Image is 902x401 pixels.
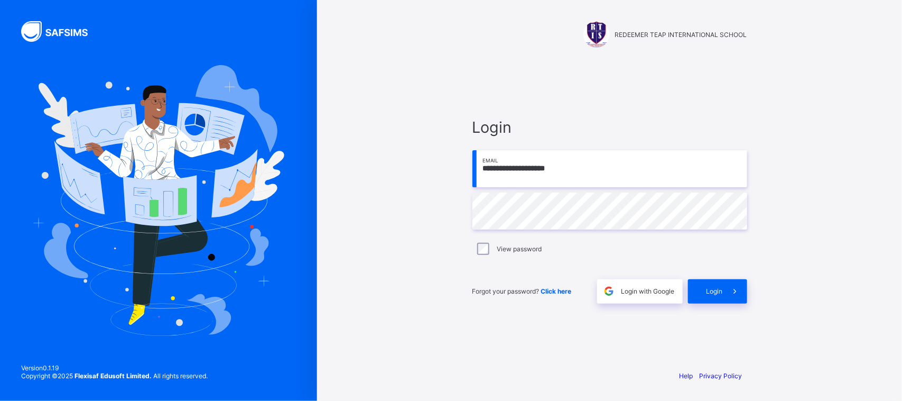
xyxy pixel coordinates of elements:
a: Help [680,372,693,380]
span: Login with Google [621,287,675,295]
img: SAFSIMS Logo [21,21,100,42]
img: google.396cfc9801f0270233282035f929180a.svg [603,285,615,297]
span: Login [706,287,723,295]
span: Copyright © 2025 All rights reserved. [21,372,208,380]
label: View password [497,245,542,253]
a: Privacy Policy [700,372,742,380]
span: Forgot your password? [472,287,572,295]
img: Hero Image [33,65,284,336]
span: Version 0.1.19 [21,364,208,372]
strong: Flexisaf Edusoft Limited. [75,372,152,380]
a: Click here [541,287,572,295]
span: REDEEMER TEAP INTERNATIONAL SCHOOL [615,31,747,39]
span: Login [472,118,747,136]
